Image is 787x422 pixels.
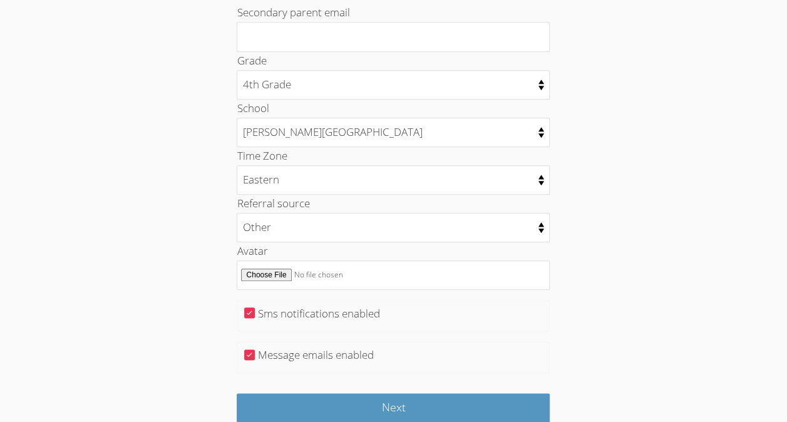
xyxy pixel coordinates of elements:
[237,244,267,258] label: Avatar
[258,306,380,321] label: Sms notifications enabled
[237,148,287,163] label: Time Zone
[237,196,309,210] label: Referral source
[237,101,269,115] label: School
[237,5,349,19] label: Secondary parent email
[258,347,374,362] label: Message emails enabled
[237,53,266,68] label: Grade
